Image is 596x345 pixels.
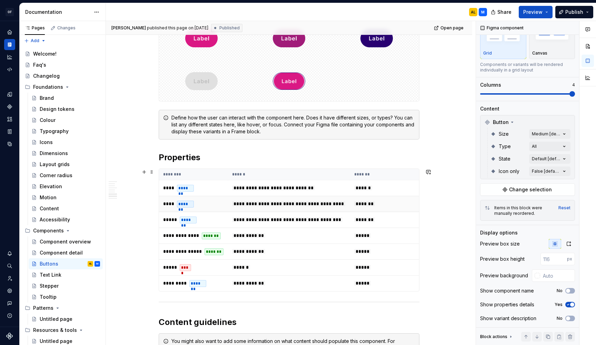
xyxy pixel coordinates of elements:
div: Pages [25,25,45,31]
p: 4 [572,82,575,88]
div: Components or variants will be rendered individually in a grid layout [480,62,575,73]
div: Preview box size [480,240,520,247]
div: False [default] [532,169,561,174]
button: False [default] [529,166,570,176]
button: Notifications [4,248,15,259]
a: Layout grids [29,159,103,170]
div: Medium [default] [532,131,561,137]
div: AL [471,9,476,15]
span: Button [493,119,509,126]
span: Type [499,143,511,150]
div: Patterns [33,305,53,312]
a: Data sources [4,138,15,150]
h2: Properties [159,152,419,163]
a: Design tokens [4,89,15,100]
div: Accessibility [40,216,70,223]
div: Contact support [4,298,15,309]
div: Faq's [33,61,46,68]
button: Reset [558,205,570,211]
div: Untitled page [40,338,72,345]
a: Design tokens [29,104,103,115]
a: Tooltip [29,291,103,303]
button: Medium [default] [529,129,570,139]
a: Component overview [29,236,103,247]
span: Icon only [499,168,519,175]
div: Assets [4,114,15,125]
div: Layout grids [40,161,70,168]
p: px [567,256,572,262]
button: placeholderCanvas [529,16,575,59]
a: Motion [29,192,103,203]
div: Preview background [480,272,528,279]
div: Show properties details [480,301,534,308]
div: Documentation [4,39,15,50]
div: Component detail [40,249,83,256]
div: Patterns [22,303,103,314]
div: Block actions [480,334,507,339]
a: Icons [29,137,103,148]
div: Changelog [33,73,60,79]
a: Elevation [29,181,103,192]
div: published this page on [DATE] [147,25,208,31]
a: Changelog [22,70,103,82]
div: Preview box height [480,256,525,262]
div: Design tokens [40,106,74,113]
div: Colour [40,117,56,124]
div: Components [22,225,103,236]
a: Component detail [29,247,103,258]
div: Corner radius [40,172,72,179]
a: Home [4,27,15,38]
div: Define how the user can interact with the component here. Does it have different sizes, or types?... [171,114,415,135]
div: Component overview [40,238,91,245]
span: Published [219,25,240,31]
div: Motion [40,194,57,201]
a: Content [29,203,103,214]
button: Search ⌘K [4,260,15,271]
input: Auto [540,269,575,282]
div: Content [40,205,59,212]
p: Canvas [532,50,547,56]
div: All [532,144,537,149]
div: M [481,9,485,15]
a: Brand [29,93,103,104]
a: Welcome! [22,48,103,59]
button: Add [22,36,48,46]
div: Welcome! [33,50,57,57]
button: All [529,142,570,151]
a: Settings [4,285,15,296]
div: Brand [40,95,54,102]
a: Text Link [29,269,103,280]
span: Preview [523,9,543,16]
a: Storybook stories [4,126,15,137]
a: Dimensions [29,148,103,159]
a: Code automation [4,64,15,75]
button: Publish [555,6,593,18]
button: OF [1,4,18,19]
div: Typography [40,128,69,135]
div: AL [89,260,92,267]
div: Components [33,227,64,234]
a: Open page [432,23,467,33]
div: Untitled page [40,316,72,323]
a: Invite team [4,273,15,284]
div: Resources & tools [33,327,77,334]
div: Default [default] [532,156,561,162]
span: Change selection [509,186,552,193]
span: Size [499,131,509,137]
div: Analytics [4,51,15,63]
div: Button [482,117,573,128]
input: 116 [540,253,567,265]
div: Elevation [40,183,62,190]
span: State [499,155,510,162]
a: Corner radius [29,170,103,181]
p: Grid [483,50,492,56]
label: No [557,288,563,294]
div: OF [6,8,14,16]
h2: Content guidelines [159,317,419,328]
